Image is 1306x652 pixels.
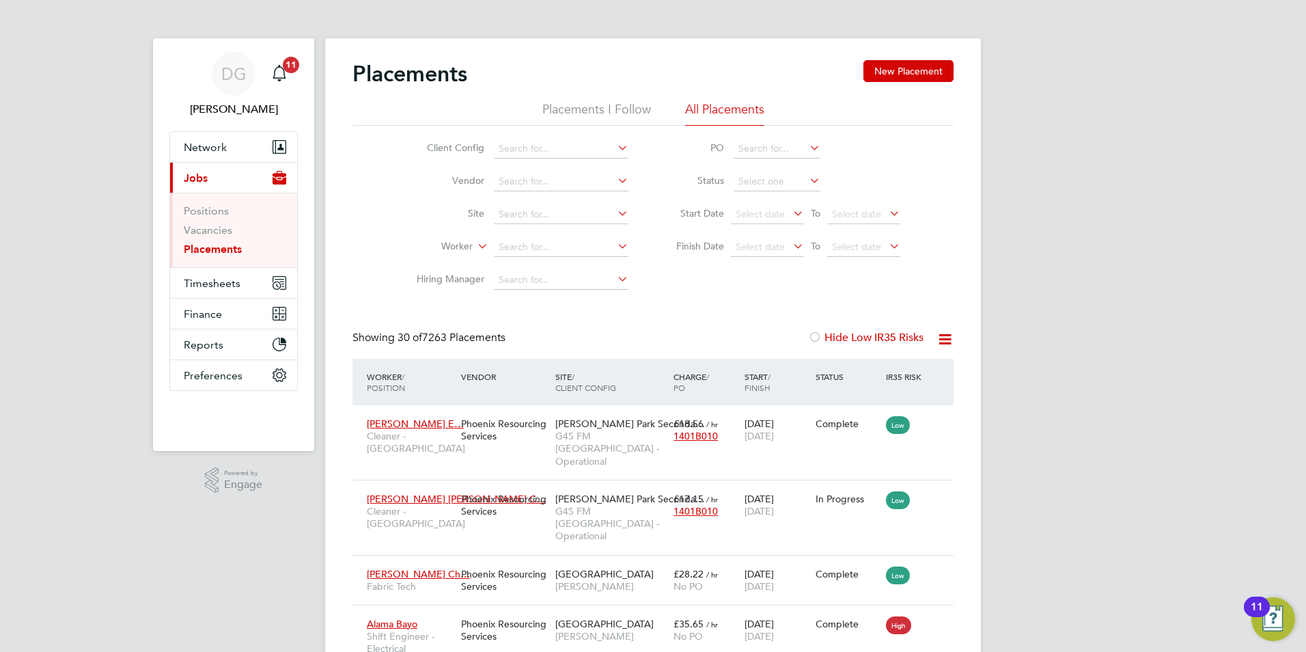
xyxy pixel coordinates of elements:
[153,38,314,451] nav: Main navigation
[184,308,222,321] span: Finance
[224,467,262,479] span: Powered by
[494,139,628,159] input: Search for...
[673,618,704,630] span: £35.65
[816,568,880,580] div: Complete
[184,172,208,185] span: Jobs
[367,505,454,530] span: Cleaner - [GEOGRAPHIC_DATA]
[169,405,298,426] a: Go to home page
[367,430,454,454] span: Cleaner - [GEOGRAPHIC_DATA]
[706,569,718,580] span: / hr
[367,371,405,393] span: / Position
[663,240,724,252] label: Finish Date
[394,240,473,254] label: Worker
[367,580,454,593] span: Fabric Tech
[367,618,417,630] span: Alama Bayo
[1251,607,1263,625] div: 11
[886,416,910,434] span: Low
[807,204,824,222] span: To
[283,57,299,73] span: 11
[184,204,229,217] a: Positions
[741,364,812,400] div: Start
[170,268,297,298] button: Timesheets
[886,616,911,634] span: High
[886,491,910,509] span: Low
[494,271,628,290] input: Search for...
[170,299,297,329] button: Finance
[494,172,628,191] input: Search for...
[555,430,667,467] span: G4S FM [GEOGRAPHIC_DATA] - Operational
[555,630,667,642] span: [PERSON_NAME]
[673,418,704,430] span: £18.56
[170,329,297,359] button: Reports
[406,174,484,187] label: Vendor
[736,241,785,253] span: Select date
[741,611,812,649] div: [DATE]
[170,193,297,267] div: Jobs
[673,430,718,442] span: 1401B010
[458,486,552,524] div: Phoenix Resourcing Services
[266,52,293,96] a: 11
[555,580,667,593] span: [PERSON_NAME]
[170,405,298,426] img: fastbook-logo-retina.png
[741,561,812,599] div: [DATE]
[673,493,704,505] span: £17.15
[221,65,247,83] span: DG
[542,101,651,126] li: Placements I Follow
[832,208,881,220] span: Select date
[494,205,628,224] input: Search for...
[552,364,670,400] div: Site
[363,410,954,422] a: [PERSON_NAME] E…Cleaner - [GEOGRAPHIC_DATA]Phoenix Resourcing Services[PERSON_NAME] Park Seconda…...
[685,101,764,126] li: All Placements
[555,505,667,543] span: G4S FM [GEOGRAPHIC_DATA] - Operational
[205,467,263,493] a: Powered byEngage
[170,163,297,193] button: Jobs
[352,331,508,345] div: Showing
[458,611,552,649] div: Phoenix Resourcing Services
[741,411,812,449] div: [DATE]
[663,207,724,219] label: Start Date
[184,338,223,351] span: Reports
[494,238,628,257] input: Search for...
[745,580,774,593] span: [DATE]
[706,619,718,629] span: / hr
[673,505,718,517] span: 1401B010
[367,418,464,430] span: [PERSON_NAME] E…
[406,273,484,285] label: Hiring Manager
[555,371,616,393] span: / Client Config
[673,630,703,642] span: No PO
[458,364,552,389] div: Vendor
[555,493,705,505] span: [PERSON_NAME] Park Seconda…
[673,580,703,593] span: No PO
[555,418,705,430] span: [PERSON_NAME] Park Seconda…
[169,52,298,118] a: DG[PERSON_NAME]
[367,493,546,505] span: [PERSON_NAME] [PERSON_NAME] C…
[886,567,910,584] span: Low
[555,618,654,630] span: [GEOGRAPHIC_DATA]
[816,418,880,430] div: Complete
[184,223,232,236] a: Vacancies
[706,494,718,504] span: / hr
[458,561,552,599] div: Phoenix Resourcing Services
[458,411,552,449] div: Phoenix Resourcing Services
[808,331,923,344] label: Hide Low IR35 Risks
[734,139,820,159] input: Search for...
[816,618,880,630] div: Complete
[673,371,709,393] span: / PO
[398,331,422,344] span: 30 of
[363,610,954,622] a: Alama BayoShift Engineer - ElectricalPhoenix Resourcing Services[GEOGRAPHIC_DATA][PERSON_NAME]£35...
[663,174,724,187] label: Status
[170,360,297,390] button: Preferences
[406,141,484,154] label: Client Config
[363,560,954,572] a: [PERSON_NAME] Ch…Fabric TechPhoenix Resourcing Services[GEOGRAPHIC_DATA][PERSON_NAME]£28.22 / hrN...
[170,132,297,162] button: Network
[673,568,704,580] span: £28.22
[745,371,770,393] span: / Finish
[812,364,883,389] div: Status
[734,172,820,191] input: Select one
[363,485,954,497] a: [PERSON_NAME] [PERSON_NAME] C…Cleaner - [GEOGRAPHIC_DATA]Phoenix Resourcing Services[PERSON_NAME]...
[406,207,484,219] label: Site
[184,369,242,382] span: Preferences
[224,479,262,491] span: Engage
[670,364,741,400] div: Charge
[816,493,880,505] div: In Progress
